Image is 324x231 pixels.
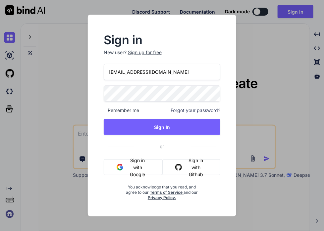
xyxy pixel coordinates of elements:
[104,119,220,135] button: Sign In
[104,159,162,175] button: Sign in with Google
[150,190,184,195] a: Terms of Service
[148,195,176,200] a: Privacy Policy.
[117,164,123,171] img: google
[104,107,139,114] span: Remember me
[171,107,220,114] span: Forgot your password?
[162,159,220,175] button: Sign in with Github
[123,180,201,200] div: You acknowledge that you read, and agree to our and our
[175,164,182,171] img: github
[134,138,191,155] span: or
[128,49,162,56] div: Sign up for free
[104,49,220,64] p: New user?
[104,64,220,80] input: Login or Email
[104,35,220,45] h2: Sign in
